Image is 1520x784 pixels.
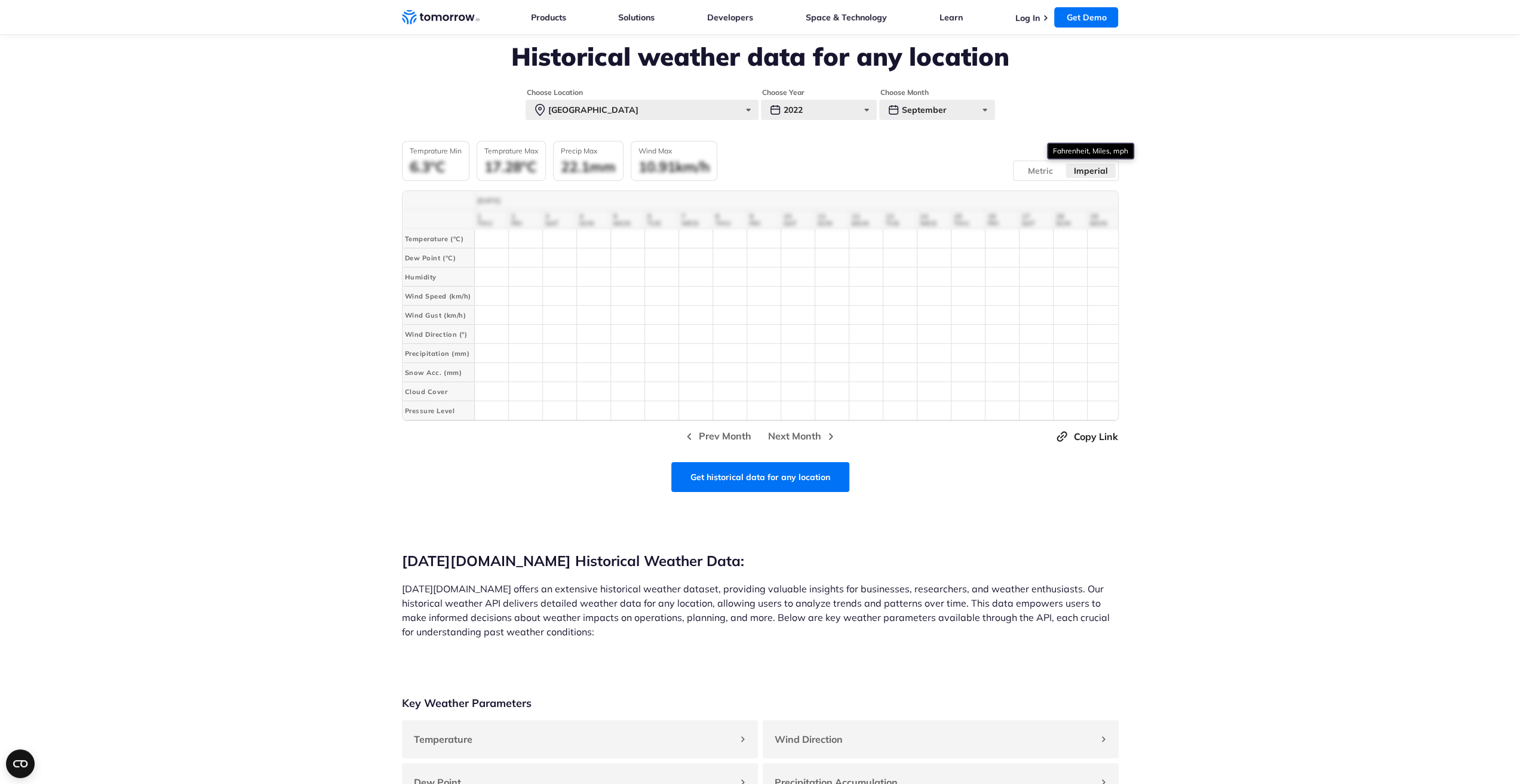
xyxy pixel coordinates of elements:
span: Prev Month [699,429,751,444]
button: Next Month [764,428,842,444]
a: Get historical data for any location [671,462,849,492]
div: Temperature [402,720,758,758]
h2: [DATE][DOMAIN_NAME] Historical Weather Data: [402,552,1119,570]
button: Copy Link [1055,429,1119,444]
a: Home link [402,8,480,26]
strong: Wind Direction [775,733,843,745]
span: Next Month [768,429,821,444]
a: Log In [1015,13,1039,23]
a: Developers [707,12,753,23]
button: Open CMP widget [6,749,35,778]
label: Metric [1015,163,1066,179]
div: [GEOGRAPHIC_DATA] [526,100,759,120]
label: Imperial [1065,163,1116,179]
button: Prev Month [678,428,755,444]
p: [DATE][DOMAIN_NAME] offers an extensive historical weather dataset, providing valuable insights f... [402,582,1119,639]
span: Copy Link [1074,429,1118,444]
a: Get Demo [1054,7,1118,27]
div: Wind Direction [763,720,1119,758]
a: Learn [939,12,963,23]
a: Space & Technology [806,12,887,23]
strong: Temperature [414,733,472,745]
legend: Choose Year [761,88,806,97]
legend: Choose Month [879,88,930,97]
a: Products [531,12,566,23]
h3: Key Weather Parameters [402,696,532,711]
legend: Choose Location [526,88,584,97]
a: Solutions [618,12,655,23]
div: 2022 [761,100,877,120]
h2: Historical weather data for any location [402,42,1119,71]
div: September [879,100,995,120]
